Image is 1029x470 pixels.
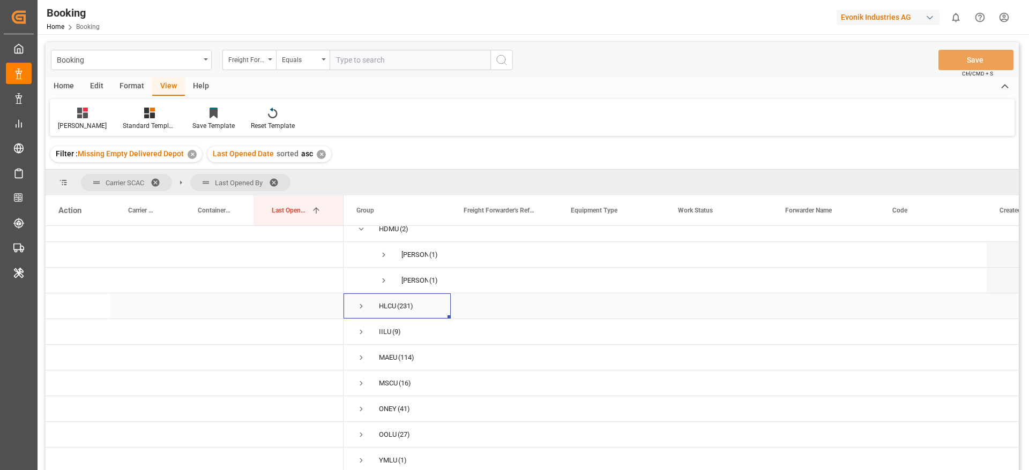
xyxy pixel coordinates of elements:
div: Format [111,78,152,96]
span: Code [892,207,907,214]
span: Freight Forwarder's Reference No. [464,207,535,214]
button: open menu [51,50,212,70]
button: Save [938,50,1013,70]
span: Carrier SCAC [106,179,144,187]
div: ✕ [317,150,326,159]
a: Home [47,23,64,31]
span: (231) [397,294,413,319]
button: open menu [222,50,276,70]
span: (114) [398,345,414,370]
span: (16) [399,371,411,396]
div: ✕ [188,150,197,159]
button: Evonik Industries AG [837,7,944,27]
div: View [152,78,185,96]
span: Group [356,207,374,214]
div: Press SPACE to select this row. [46,216,344,242]
div: Press SPACE to select this row. [46,422,344,448]
div: Booking [57,52,200,66]
span: sorted [277,149,299,158]
div: HLCU [379,294,396,319]
div: Action [58,206,81,215]
span: Work Status [678,207,713,214]
button: show 0 new notifications [944,5,968,29]
div: [PERSON_NAME] [401,268,428,293]
div: Equals [282,52,318,65]
div: Home [46,78,82,96]
span: Last Opened By [215,179,263,187]
div: Reset Template [251,121,295,131]
div: Press SPACE to select this row. [46,370,344,396]
div: Press SPACE to select this row. [46,293,344,319]
div: Evonik Industries AG [837,10,939,25]
span: Container No. [198,207,231,214]
div: Freight Forwarder's Reference No. [228,52,265,65]
div: Press SPACE to select this row. [46,319,344,345]
div: Help [185,78,217,96]
span: Last Opened Date [272,207,307,214]
div: [PERSON_NAME] [58,121,107,131]
button: open menu [276,50,330,70]
div: OOLU [379,422,397,447]
span: asc [301,149,313,158]
div: Booking [47,5,100,21]
span: Equipment Type [571,207,617,214]
div: Press SPACE to select this row. [46,268,344,293]
span: Filter : [56,149,78,158]
div: Press SPACE to select this row. [46,345,344,370]
span: (1) [429,242,438,267]
span: Last Opened Date [213,149,274,158]
span: (1) [429,268,438,293]
span: Carrier Booking No. [128,207,157,214]
span: Ctrl/CMD + S [962,70,993,78]
div: ONEY [379,397,397,421]
span: (27) [398,422,410,447]
div: [PERSON_NAME] [401,242,428,267]
span: (2) [400,217,408,241]
div: Press SPACE to select this row. [46,242,344,268]
button: search button [490,50,513,70]
span: (9) [392,320,401,344]
span: Missing Empty Delivered Depot [78,149,184,158]
div: Save Template [192,121,235,131]
button: Help Center [968,5,992,29]
div: Edit [82,78,111,96]
span: (41) [398,397,410,421]
span: Forwarder Name [785,207,832,214]
div: IILU [379,320,391,344]
div: Press SPACE to select this row. [46,396,344,422]
input: Type to search [330,50,490,70]
div: Standard Templates [123,121,176,131]
div: MAEU [379,345,397,370]
div: HDMU [379,217,399,241]
div: MSCU [379,371,398,396]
